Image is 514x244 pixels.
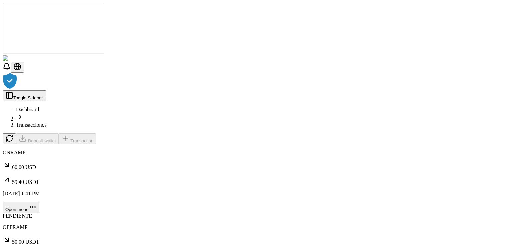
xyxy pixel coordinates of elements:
button: Open menu [3,202,39,213]
span: Toggle Sidebar [13,95,43,100]
span: Open menu [5,207,29,212]
p: 60.00 USD [3,161,511,170]
nav: breadcrumb [3,107,511,128]
img: ShieldPay Logo [3,55,42,62]
button: Deposit wallet [16,133,59,144]
p: OFFRAMP [3,224,511,230]
span: Deposit wallet [28,138,56,143]
button: Transaction [59,133,96,144]
p: [DATE] 1:41 PM [3,191,511,197]
p: ONRAMP [3,150,511,156]
span: Transaction [70,138,93,143]
div: PENDIENTE [3,213,511,219]
p: 59.40 USDT [3,176,511,185]
a: Dashboard [16,107,39,112]
button: Toggle Sidebar [3,90,46,101]
a: Transacciones [16,122,47,128]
